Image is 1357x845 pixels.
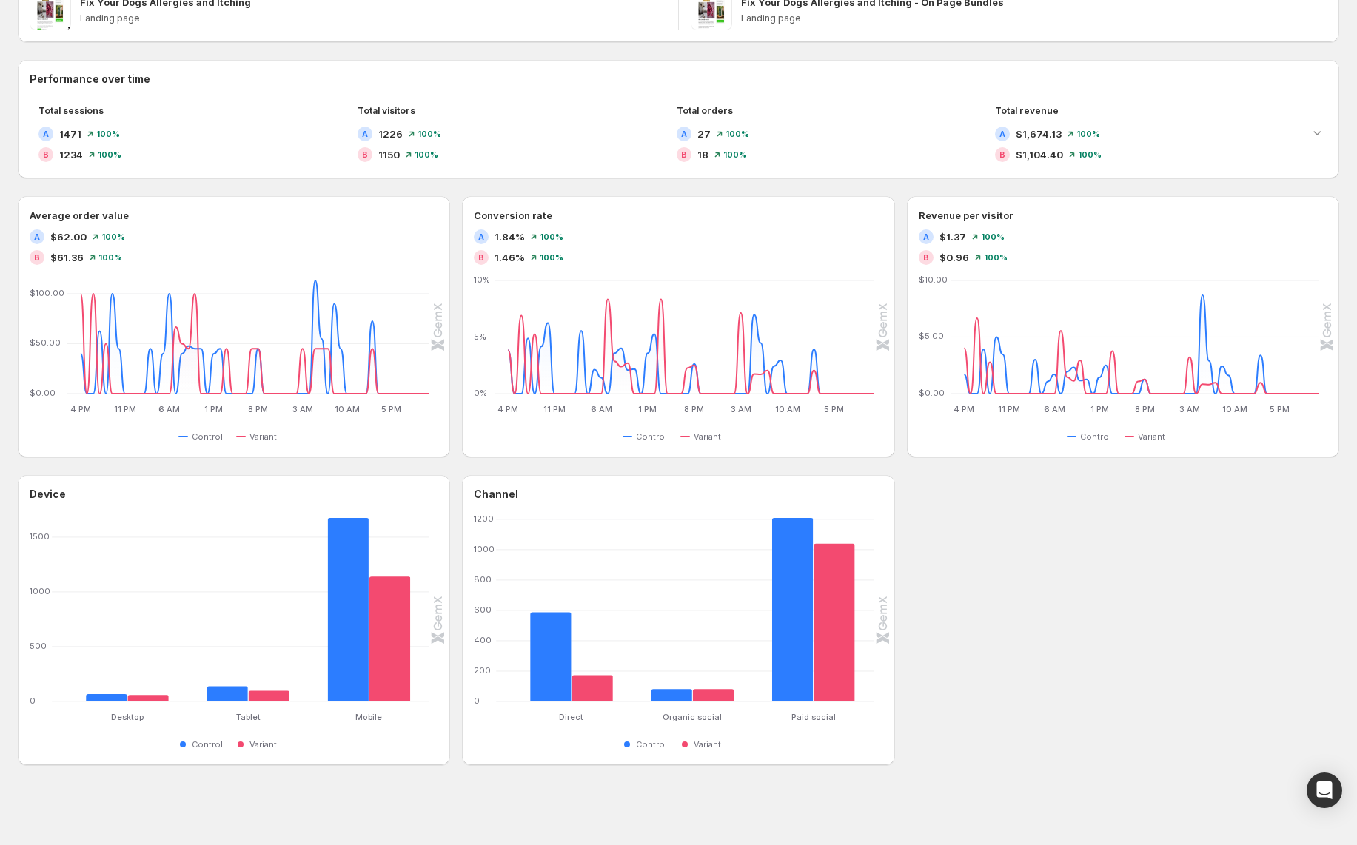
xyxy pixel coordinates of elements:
text: 10 AM [1222,404,1247,414]
h3: Revenue per visitor [919,208,1013,223]
text: 5% [474,331,486,342]
h2: B [43,150,49,159]
text: 200 [474,665,491,676]
text: 400 [474,635,492,645]
rect: Control 588 [531,576,572,701]
rect: Control 137 [207,651,249,701]
text: 600 [474,605,492,615]
span: 100 % [1076,129,1100,138]
span: 100 % [726,129,749,138]
text: 4 PM [498,404,519,414]
rect: Control 1209 [772,518,814,701]
h2: B [478,253,484,262]
p: Landing page [741,13,1327,24]
h2: A [681,129,687,138]
text: 5 PM [824,404,844,414]
button: Control [178,428,229,445]
rect: Variant 97 [248,656,289,701]
rect: Control 82 [651,653,693,701]
span: 100 % [540,253,563,262]
span: 100 % [723,150,747,159]
text: 6 AM [591,404,612,414]
text: 6 AM [158,404,180,414]
h2: A [923,232,929,241]
span: 18 [697,147,708,162]
text: Desktop [111,712,144,722]
h3: Conversion rate [474,208,552,223]
span: Control [192,431,223,442]
button: Variant [680,428,727,445]
span: Control [636,738,667,750]
button: Control [1067,428,1117,445]
span: Control [636,431,667,442]
span: 100 % [1078,150,1102,159]
span: 100 % [540,232,563,241]
rect: Control 67 [86,659,127,701]
text: 0% [474,388,487,398]
span: 1.46% [495,250,525,265]
span: 100 % [101,232,125,241]
h3: Device [30,487,66,502]
span: Variant [694,431,721,442]
span: 100 % [98,253,122,262]
text: 3 AM [1179,404,1200,414]
g: Mobile: Control 1675,Variant 1139 [309,518,429,701]
text: Mobile [356,712,383,722]
span: 1226 [378,127,403,141]
h2: A [34,232,40,241]
text: Organic social [663,712,723,722]
h3: Average order value [30,208,129,223]
button: Variant [236,735,283,753]
text: 1000 [474,544,495,554]
span: 100 % [984,253,1008,262]
span: $62.00 [50,229,87,244]
span: $1,104.40 [1016,147,1063,162]
span: $1,674.13 [1016,127,1062,141]
text: 11 PM [543,404,566,414]
rect: Variant 82 [693,653,734,701]
h2: Performance over time [30,72,1327,87]
h2: A [362,129,368,138]
text: Paid social [791,712,836,722]
g: Direct: Control 588,Variant 173 [512,518,632,701]
button: Control [178,735,229,753]
text: 11 PM [114,404,136,414]
text: $10.00 [919,275,948,285]
text: 5 PM [1270,404,1290,414]
text: 800 [474,574,492,585]
span: Total visitors [358,105,415,116]
button: Variant [680,735,727,753]
g: Tablet: Control 137,Variant 97 [188,518,309,701]
text: $0.00 [30,388,56,398]
text: 1 PM [1090,404,1108,414]
text: 3 AM [292,404,313,414]
g: Organic social: Control 82,Variant 82 [632,518,753,701]
span: 100 % [415,150,438,159]
span: Variant [1138,431,1165,442]
text: 1 PM [204,404,223,414]
text: 10 AM [335,404,360,414]
text: 500 [30,641,47,651]
h2: A [478,232,484,241]
text: $100.00 [30,288,64,298]
span: 1150 [378,147,400,162]
span: 100 % [96,129,120,138]
rect: Control 1675 [328,518,369,701]
text: 5 PM [381,404,401,414]
button: Control [623,428,673,445]
text: Tablet [236,712,261,722]
text: $5.00 [919,331,944,342]
h2: A [43,129,49,138]
g: Paid social: Control 1209,Variant 1039 [753,518,874,701]
span: 27 [697,127,711,141]
h2: B [681,150,687,159]
span: $0.96 [939,250,969,265]
span: 1.84% [495,229,525,244]
span: Control [1080,431,1111,442]
rect: Variant 1039 [814,518,855,701]
h2: B [34,253,40,262]
text: 4 PM [954,404,974,414]
button: Variant [1125,428,1171,445]
h2: B [362,150,368,159]
text: 3 AM [731,404,751,414]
